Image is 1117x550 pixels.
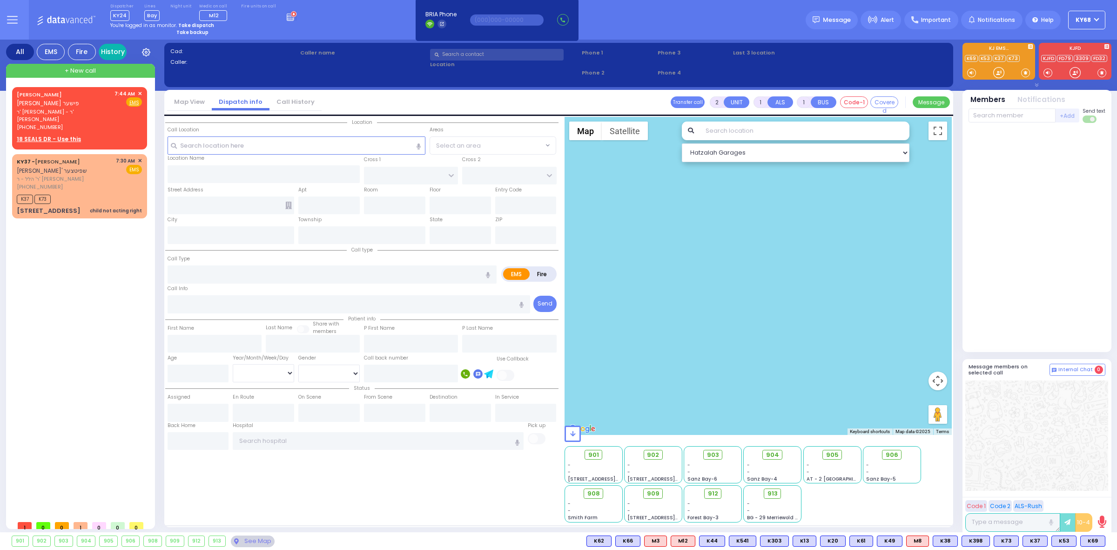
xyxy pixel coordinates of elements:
span: [STREET_ADDRESS][PERSON_NAME] [568,475,656,482]
span: 906 [886,450,898,460]
div: BLS [699,536,725,547]
div: 906 [122,536,140,546]
span: Sanz Bay-5 [866,475,896,482]
span: [PERSON_NAME]' שפיטצער [17,167,87,175]
div: 912 [188,536,205,546]
label: Pick up [528,422,545,429]
div: 908 [144,536,161,546]
label: Fire units on call [241,4,276,9]
label: Last Name [266,324,292,332]
span: - [747,469,750,475]
div: 902 [33,536,51,546]
label: P Last Name [462,325,493,332]
label: Caller name [300,49,427,57]
span: + New call [65,66,96,75]
span: - [866,469,869,475]
div: BLS [1023,536,1048,547]
img: Google [567,423,598,435]
label: From Scene [364,394,392,401]
label: Gender [298,354,316,362]
div: 903 [55,536,73,546]
span: - [687,462,690,469]
a: Dispatch info [212,97,269,106]
span: K73 [34,195,51,204]
div: 909 [166,536,184,546]
label: Call Type [168,255,190,263]
div: ALS KJ [906,536,929,547]
button: ky68 [1068,11,1105,29]
span: [PHONE_NUMBER] [17,123,63,131]
label: Medic on call [199,4,230,9]
span: Bay [144,10,160,21]
span: - [807,469,809,475]
u: 18 SEALS DR - Use this [17,135,81,143]
button: Notifications [1017,95,1065,105]
span: - [687,507,690,514]
span: - [627,469,630,475]
input: Search hospital [233,432,524,450]
span: 0 [36,522,50,529]
label: Hospital [233,422,253,429]
div: BLS [729,536,756,547]
div: K66 [615,536,640,547]
button: Code 1 [965,500,987,512]
div: M12 [671,536,695,547]
img: comment-alt.png [1052,368,1056,373]
div: See map [231,536,275,547]
span: 7:44 AM [114,90,135,97]
span: [STREET_ADDRESS][PERSON_NAME] [627,514,715,521]
div: 905 [100,536,117,546]
span: You're logged in as monitor. [110,22,177,29]
input: Search member [969,109,1056,122]
button: Toggle fullscreen view [929,122,947,140]
strong: Take dispatch [178,22,214,29]
label: Fire [529,268,555,280]
a: FD32 [1091,55,1107,62]
a: KJFD [1041,55,1056,62]
span: ✕ [138,157,142,165]
label: On Scene [298,394,321,401]
div: K44 [699,536,725,547]
button: Transfer call [671,96,705,108]
label: Dispatcher [110,4,134,9]
div: BLS [586,536,612,547]
label: Entry Code [495,186,522,194]
span: - [568,469,571,475]
span: 0 [55,522,69,529]
div: K398 [962,536,990,547]
label: Floor [430,186,441,194]
div: K303 [760,536,789,547]
div: BLS [615,536,640,547]
span: KY37 - [17,158,35,165]
input: Search a contact [430,49,564,61]
span: ר' [PERSON_NAME] - ר' [PERSON_NAME] [17,108,111,123]
div: K73 [994,536,1019,547]
span: - [687,469,690,475]
strong: Take backup [176,29,209,36]
label: Street Address [168,186,203,194]
span: Sanz Bay-6 [687,475,717,482]
span: - [747,462,750,469]
span: 903 [707,450,719,460]
div: BLS [1051,536,1077,547]
span: 913 [767,489,778,498]
button: Map camera controls [929,372,947,390]
img: Logo [37,14,99,26]
div: BLS [962,536,990,547]
label: Assigned [168,394,190,401]
div: EMS [37,44,65,60]
small: Share with [313,320,339,327]
div: K69 [1080,536,1105,547]
button: UNIT [724,96,749,108]
span: BG - 29 Merriewold S. [747,514,799,521]
span: Help [1041,16,1054,24]
label: Location [430,61,579,68]
label: Call Location [168,126,199,134]
span: - [627,462,630,469]
input: Search location [700,122,909,140]
span: 904 [766,450,779,460]
div: BLS [820,536,846,547]
div: K38 [933,536,958,547]
a: FD79 [1057,55,1073,62]
span: Important [921,16,951,24]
